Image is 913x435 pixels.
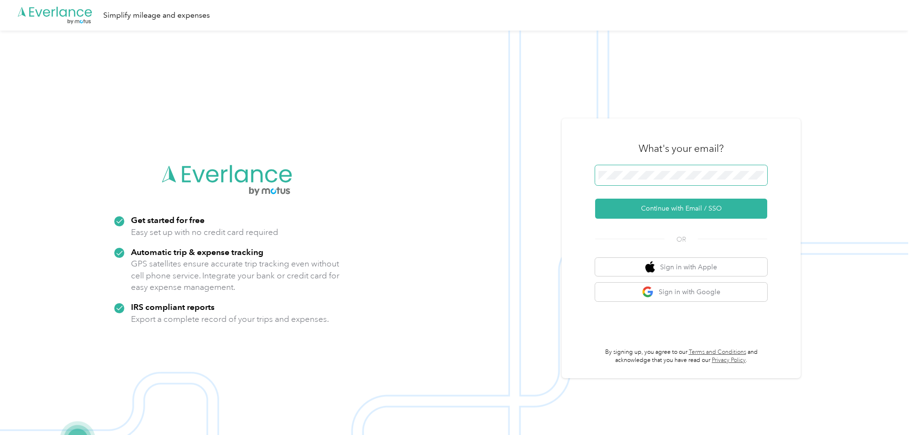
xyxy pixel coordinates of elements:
[639,142,724,155] h3: What's your email?
[103,10,210,21] div: Simplify mileage and expenses
[131,302,215,312] strong: IRS compliant reports
[595,283,767,301] button: google logoSign in with Google
[131,247,263,257] strong: Automatic trip & expense tracking
[131,258,340,293] p: GPS satellites ensure accurate trip tracking even without cell phone service. Integrate your bank...
[131,226,278,238] p: Easy set up with no credit card required
[689,349,746,356] a: Terms and Conditions
[664,234,698,244] span: OR
[645,261,655,273] img: apple logo
[131,215,205,225] strong: Get started for free
[642,286,654,298] img: google logo
[595,348,767,365] p: By signing up, you agree to our and acknowledge that you have read our .
[595,258,767,276] button: apple logoSign in with Apple
[595,199,767,219] button: Continue with Email / SSO
[712,357,746,364] a: Privacy Policy
[131,313,329,325] p: Export a complete record of your trips and expenses.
